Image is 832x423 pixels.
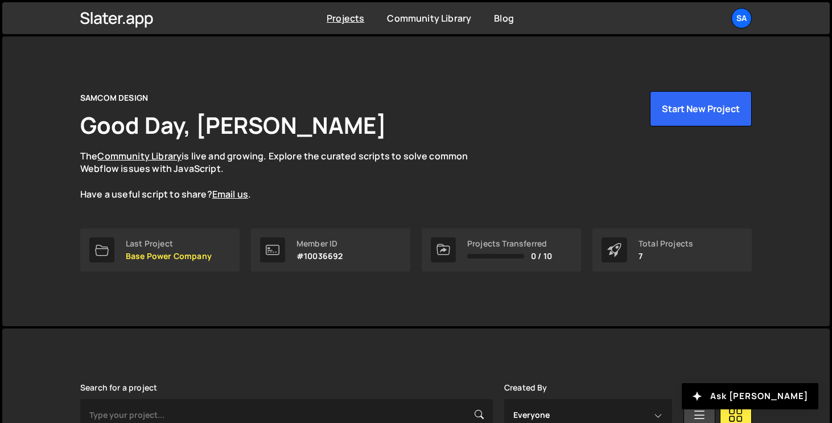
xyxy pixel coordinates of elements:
div: Member ID [296,239,343,248]
a: Email us [212,188,248,200]
div: SAMCOM DESIGN [80,91,148,105]
a: Last Project Base Power Company [80,228,240,272]
a: Community Library [387,12,471,24]
p: #10036692 [296,252,343,261]
div: Projects Transferred [467,239,552,248]
p: The is live and growing. Explore the curated scripts to solve common Webflow issues with JavaScri... [80,150,490,201]
h1: Good Day, [PERSON_NAME] [80,109,386,141]
a: Community Library [97,150,182,162]
p: 7 [639,252,693,261]
button: Ask [PERSON_NAME] [682,383,818,409]
div: Last Project [126,239,212,248]
div: Total Projects [639,239,693,248]
a: SA [731,8,752,28]
span: 0 / 10 [531,252,552,261]
label: Search for a project [80,383,157,392]
a: Projects [327,12,364,24]
a: Blog [494,12,514,24]
label: Created By [504,383,547,392]
p: Base Power Company [126,252,212,261]
button: Start New Project [650,91,752,126]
